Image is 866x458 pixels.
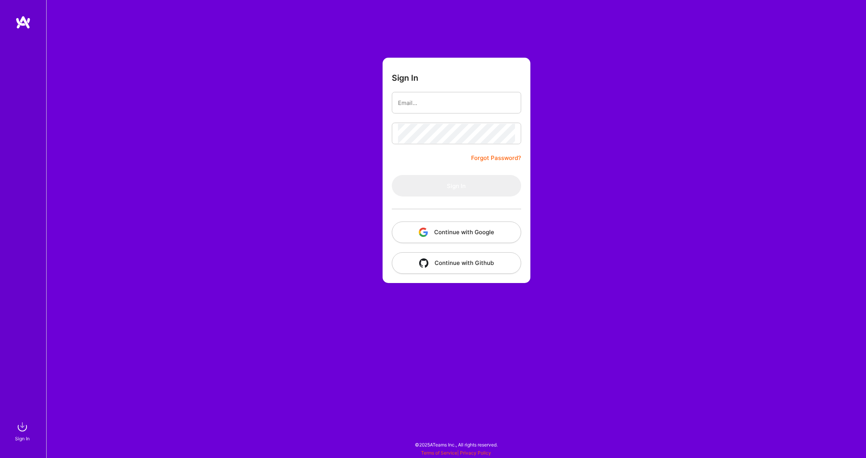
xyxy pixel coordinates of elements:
input: Email... [398,93,515,113]
div: © 2025 ATeams Inc., All rights reserved. [46,435,866,454]
a: Privacy Policy [460,450,491,456]
a: sign inSign In [16,419,30,443]
img: icon [419,258,428,268]
h3: Sign In [392,73,418,83]
button: Continue with Google [392,222,521,243]
button: Sign In [392,175,521,197]
span: | [421,450,491,456]
img: sign in [15,419,30,435]
img: logo [15,15,31,29]
img: icon [419,228,428,237]
a: Forgot Password? [471,153,521,163]
a: Terms of Service [421,450,457,456]
button: Continue with Github [392,252,521,274]
div: Sign In [15,435,30,443]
